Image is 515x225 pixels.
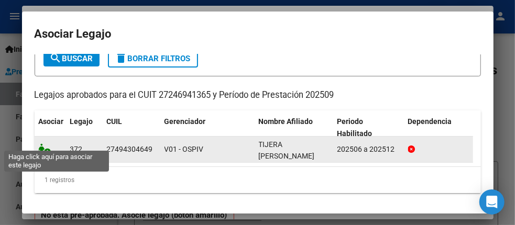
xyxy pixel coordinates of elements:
[479,189,505,215] div: Open Intercom Messenger
[160,110,255,145] datatable-header-cell: Gerenciador
[115,52,128,64] mat-icon: delete
[165,117,206,126] span: Gerenciador
[165,145,204,153] span: V01 - OSPIV
[115,54,191,63] span: Borrar Filtros
[43,51,100,66] button: Buscar
[259,140,315,161] span: TIJERA MORENO CIELO NATALIE
[408,117,452,126] span: Dependencia
[50,52,62,64] mat-icon: search
[35,89,481,102] p: Legajos aprobados para el CUIT 27246941365 y Período de Prestación 202509
[35,24,481,44] h2: Asociar Legajo
[66,110,103,145] datatable-header-cell: Legajo
[108,50,198,67] button: Borrar Filtros
[333,110,404,145] datatable-header-cell: Periodo Habilitado
[404,110,483,145] datatable-header-cell: Dependencia
[39,117,64,126] span: Asociar
[255,110,333,145] datatable-header-cell: Nombre Afiliado
[50,54,93,63] span: Buscar
[35,110,66,145] datatable-header-cell: Asociar
[337,117,372,138] span: Periodo Habilitado
[259,117,313,126] span: Nombre Afiliado
[103,110,160,145] datatable-header-cell: CUIL
[35,167,481,193] div: 1 registros
[337,143,400,155] div: 202506 a 202512
[70,145,83,153] span: 372
[107,117,123,126] span: CUIL
[107,143,153,155] div: 27494304649
[70,117,93,126] span: Legajo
